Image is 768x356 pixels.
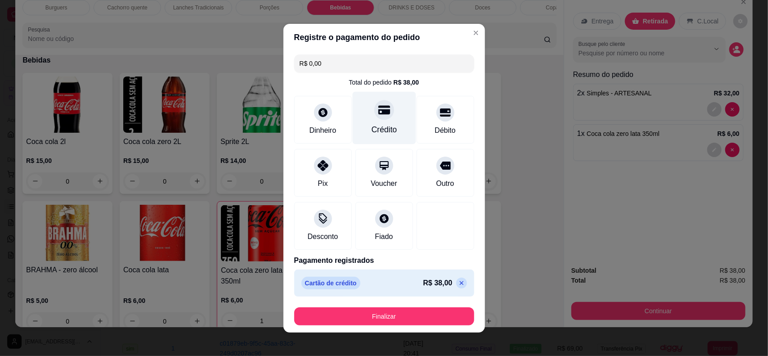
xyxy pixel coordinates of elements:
div: Crédito [371,124,397,135]
div: Fiado [375,231,393,242]
div: Desconto [308,231,338,242]
div: Pix [318,178,328,189]
button: Finalizar [294,307,474,325]
input: Ex.: hambúrguer de cordeiro [300,54,469,72]
div: R$ 38,00 [394,78,419,87]
div: Dinheiro [310,125,337,136]
p: Pagamento registrados [294,255,474,266]
div: Débito [435,125,455,136]
div: Voucher [371,178,397,189]
div: Outro [436,178,454,189]
p: R$ 38,00 [423,278,453,288]
header: Registre o pagamento do pedido [283,24,485,51]
p: Cartão de crédito [301,277,360,289]
div: Total do pedido [349,78,419,87]
button: Close [469,26,483,40]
